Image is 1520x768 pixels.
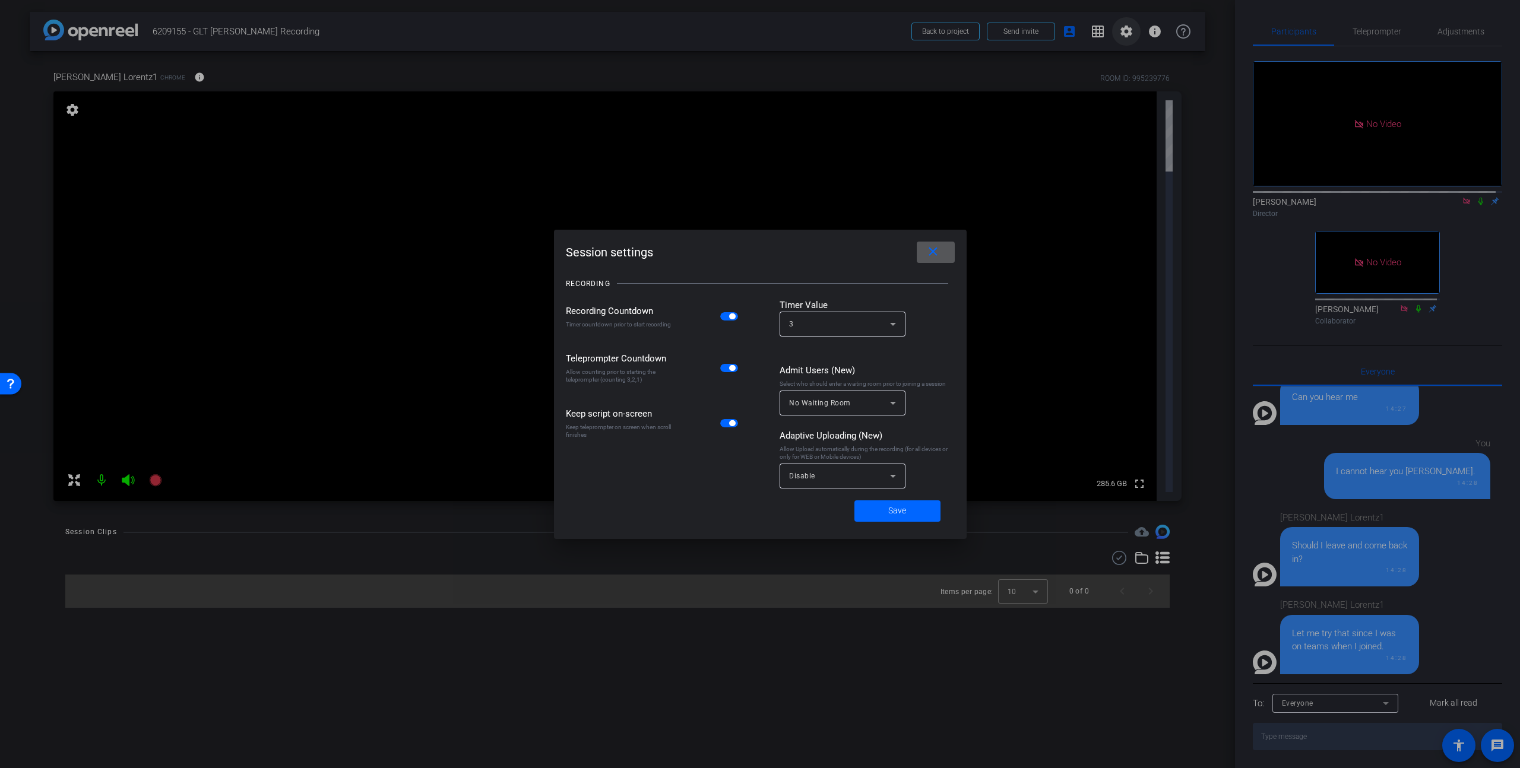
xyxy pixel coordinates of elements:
[566,269,955,299] openreel-title-line: RECORDING
[566,278,610,290] div: RECORDING
[566,320,676,328] div: Timer countdown prior to start recording
[780,429,955,442] div: Adaptive Uploading (New)
[566,242,955,263] div: Session settings
[780,445,955,461] div: Allow Upload automatically during the recording (for all devices or only for WEB or Mobile devices)
[566,352,676,365] div: Teleprompter Countdown
[789,472,815,480] span: Disable
[789,399,851,407] span: No Waiting Room
[888,504,906,517] span: Save
[780,380,955,388] div: Select who should enter a waiting room prior to joining a session
[780,364,955,377] div: Admit Users (New)
[926,245,940,259] mat-icon: close
[566,407,676,420] div: Keep script on-screen
[566,423,676,439] div: Keep teleprompter on screen when scroll finishes
[566,368,676,383] div: Allow counting prior to starting the teleprompter (counting 3,2,1)
[854,500,940,522] button: Save
[780,299,955,312] div: Timer Value
[566,304,676,318] div: Recording Countdown
[789,320,794,328] span: 3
